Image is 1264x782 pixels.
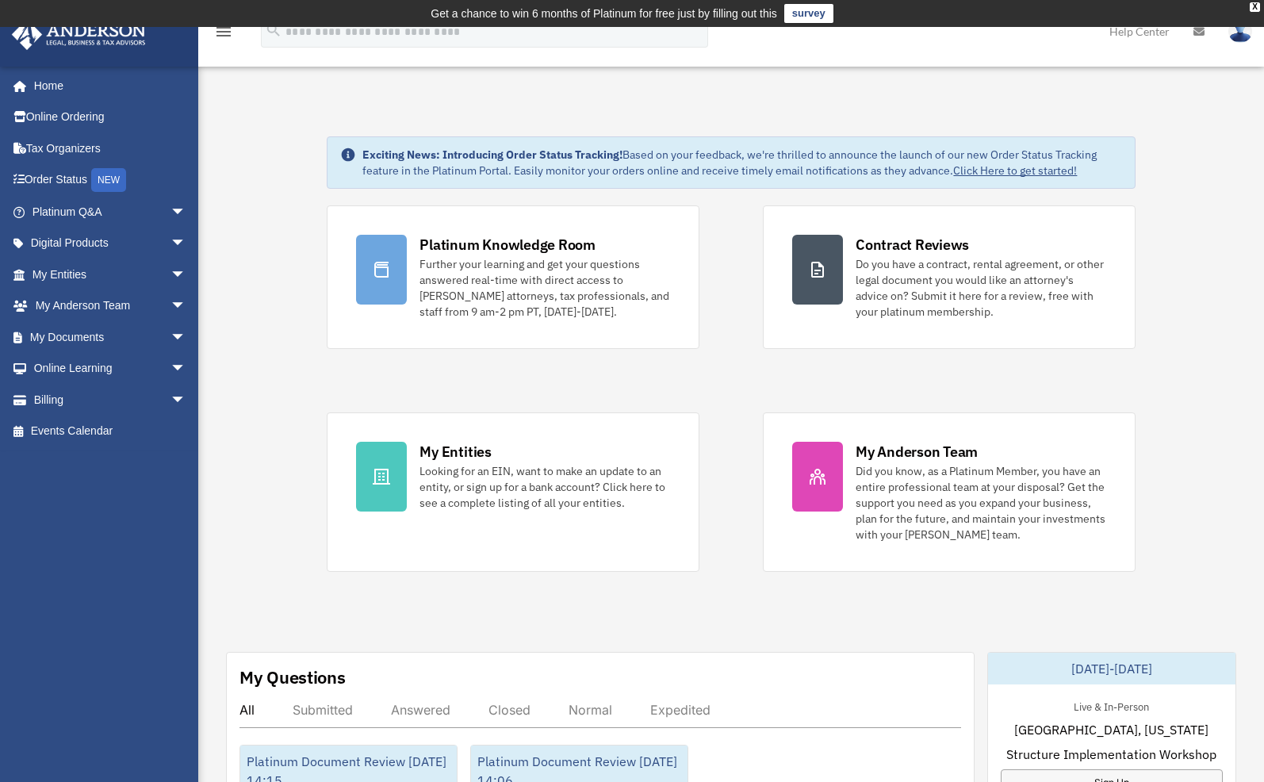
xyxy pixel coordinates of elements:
div: Submitted [293,702,353,718]
div: Normal [569,702,612,718]
a: survey [784,4,833,23]
a: My Entities Looking for an EIN, want to make an update to an entity, or sign up for a bank accoun... [327,412,699,572]
div: Further your learning and get your questions answered real-time with direct access to [PERSON_NAM... [419,256,670,320]
a: Home [11,70,202,102]
div: close [1250,2,1260,12]
img: User Pic [1228,20,1252,43]
i: search [265,21,282,39]
a: Platinum Knowledge Room Further your learning and get your questions answered real-time with dire... [327,205,699,349]
div: My Anderson Team [856,442,978,462]
i: menu [214,22,233,41]
span: Structure Implementation Workshop [1006,745,1216,764]
span: arrow_drop_down [170,228,202,260]
a: Platinum Q&Aarrow_drop_down [11,196,210,228]
a: Online Ordering [11,102,210,133]
strong: Exciting News: Introducing Order Status Tracking! [362,148,622,162]
a: My Documentsarrow_drop_down [11,321,210,353]
div: Platinum Knowledge Room [419,235,596,255]
div: Answered [391,702,450,718]
a: Order StatusNEW [11,164,210,197]
div: Looking for an EIN, want to make an update to an entity, or sign up for a bank account? Click her... [419,463,670,511]
div: Based on your feedback, we're thrilled to announce the launch of our new Order Status Tracking fe... [362,147,1121,178]
div: My Questions [239,665,346,689]
a: My Entitiesarrow_drop_down [11,259,210,290]
a: Click Here to get started! [953,163,1077,178]
a: My Anderson Team Did you know, as a Platinum Member, you have an entire professional team at your... [763,412,1136,572]
div: Expedited [650,702,711,718]
span: [GEOGRAPHIC_DATA], [US_STATE] [1014,720,1208,739]
span: arrow_drop_down [170,384,202,416]
a: menu [214,28,233,41]
a: Online Learningarrow_drop_down [11,353,210,385]
div: Contract Reviews [856,235,969,255]
a: Contract Reviews Do you have a contract, rental agreement, or other legal document you would like... [763,205,1136,349]
div: Closed [488,702,530,718]
div: Live & In-Person [1061,697,1162,714]
a: Digital Productsarrow_drop_down [11,228,210,259]
div: My Entities [419,442,491,462]
div: Do you have a contract, rental agreement, or other legal document you would like an attorney's ad... [856,256,1106,320]
a: Events Calendar [11,416,210,447]
span: arrow_drop_down [170,290,202,323]
a: My Anderson Teamarrow_drop_down [11,290,210,322]
div: All [239,702,255,718]
span: arrow_drop_down [170,259,202,291]
div: NEW [91,168,126,192]
img: Anderson Advisors Platinum Portal [7,19,151,50]
div: [DATE]-[DATE] [988,653,1236,684]
span: arrow_drop_down [170,353,202,385]
a: Billingarrow_drop_down [11,384,210,416]
span: arrow_drop_down [170,196,202,228]
span: arrow_drop_down [170,321,202,354]
div: Did you know, as a Platinum Member, you have an entire professional team at your disposal? Get th... [856,463,1106,542]
a: Tax Organizers [11,132,210,164]
div: Get a chance to win 6 months of Platinum for free just by filling out this [431,4,777,23]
